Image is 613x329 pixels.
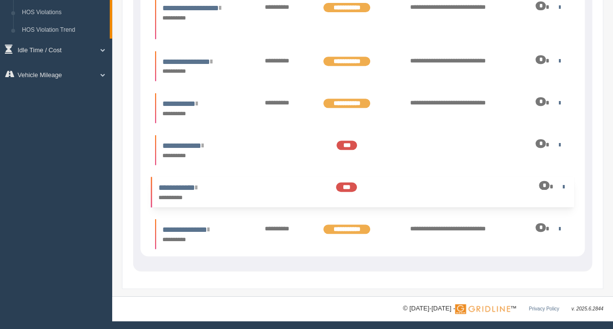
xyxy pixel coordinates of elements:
[155,135,570,165] li: Expand
[155,51,570,81] li: Expand
[529,306,559,311] a: Privacy Policy
[455,304,510,314] img: Gridline
[18,4,110,21] a: HOS Violations
[151,177,574,207] li: Expand
[403,304,603,314] div: © [DATE]-[DATE] - ™
[18,21,110,39] a: HOS Violation Trend
[155,93,570,123] li: Expand
[155,219,570,249] li: Expand
[572,306,603,311] span: v. 2025.6.2844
